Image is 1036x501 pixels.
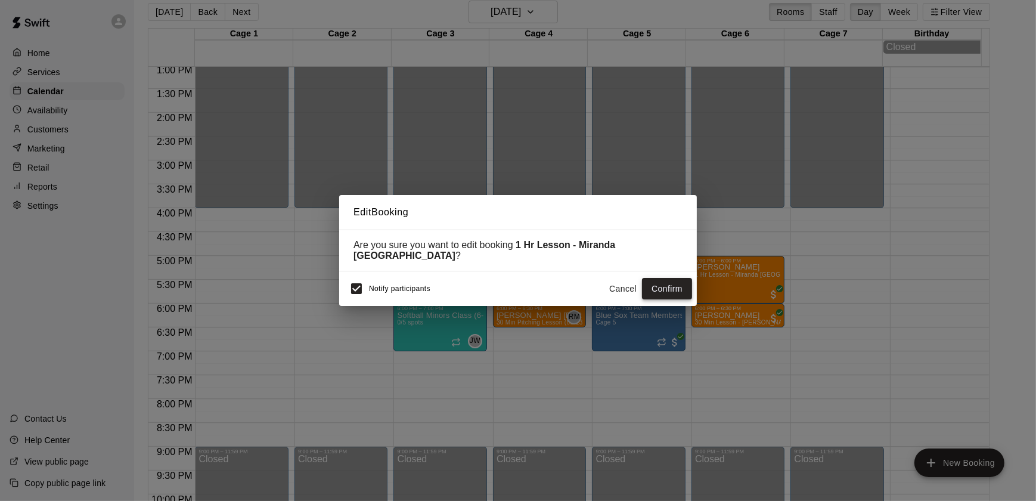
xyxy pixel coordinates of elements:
div: Are you sure you want to edit booking ? [353,240,683,261]
button: Confirm [642,278,692,300]
span: Notify participants [369,284,430,293]
strong: 1 Hr Lesson - Miranda [GEOGRAPHIC_DATA] [353,240,615,261]
h2: Edit Booking [339,195,697,230]
button: Cancel [604,278,642,300]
